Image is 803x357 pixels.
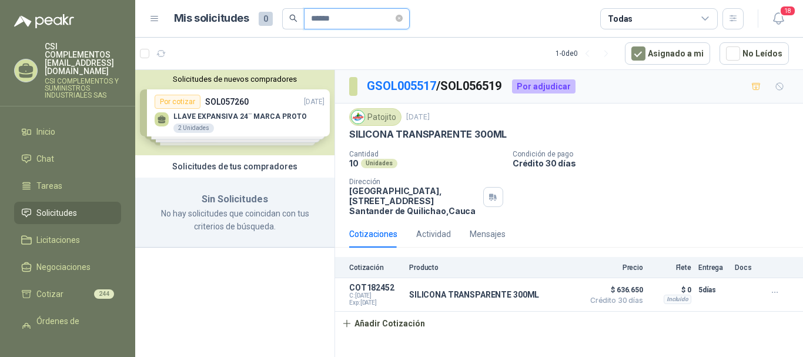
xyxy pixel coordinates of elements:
div: Solicitudes de nuevos compradoresPor cotizarSOL057260[DATE] LLAVE EXPANSIVA 24¨ MARCA PROTO2 Unid... [135,70,334,155]
span: Inicio [36,125,55,138]
p: Docs [735,263,758,272]
span: Licitaciones [36,233,80,246]
p: CSI COMPLEMENTOS [EMAIL_ADDRESS][DOMAIN_NAME] [45,42,121,75]
p: 5 días [698,283,728,297]
span: Negociaciones [36,261,91,273]
p: [DATE] [406,112,430,123]
div: Mensajes [470,228,506,241]
p: No hay solicitudes que coincidan con tus criterios de búsqueda. [149,207,320,233]
span: Chat [36,152,54,165]
a: Negociaciones [14,256,121,278]
p: Precio [584,263,643,272]
span: C: [DATE] [349,292,402,299]
span: search [289,14,297,22]
span: $ 636.650 [584,283,643,297]
h3: Sin Solicitudes [149,192,320,207]
img: Company Logo [352,111,364,124]
p: / SOL056519 [367,77,503,95]
button: Añadir Cotización [335,312,431,335]
div: Unidades [361,159,397,168]
span: 0 [259,12,273,26]
p: Condición de pago [513,150,798,158]
p: Cantidad [349,150,503,158]
button: No Leídos [720,42,789,65]
p: COT182452 [349,283,402,292]
a: Licitaciones [14,229,121,251]
a: Inicio [14,121,121,143]
a: GSOL005517 [367,79,436,93]
span: 244 [94,289,114,299]
p: Dirección [349,178,479,186]
div: Cotizaciones [349,228,397,241]
p: [GEOGRAPHIC_DATA], [STREET_ADDRESS] Santander de Quilichao , Cauca [349,186,479,216]
div: Patojito [349,108,401,126]
span: Exp: [DATE] [349,299,402,306]
span: close-circle [396,15,403,22]
p: CSI COMPLEMENTOS Y SUMINISTROS INDUSTRIALES SAS [45,78,121,99]
a: Tareas [14,175,121,197]
button: Asignado a mi [625,42,710,65]
span: 18 [779,5,796,16]
p: SILICONA TRANSPARENTE 300ML [349,128,507,141]
p: Crédito 30 días [513,158,798,168]
p: Producto [409,263,577,272]
button: Solicitudes de nuevos compradores [140,75,330,84]
span: Solicitudes [36,206,77,219]
p: SILICONA TRANSPARENTE 300ML [409,290,539,299]
span: Crédito 30 días [584,297,643,304]
div: Por adjudicar [512,79,576,94]
a: Chat [14,148,121,170]
p: Flete [650,263,691,272]
p: Entrega [698,263,728,272]
div: Actividad [416,228,451,241]
span: Órdenes de Compra [36,315,110,341]
h1: Mis solicitudes [174,10,249,27]
a: Solicitudes [14,202,121,224]
span: Tareas [36,179,62,192]
span: close-circle [396,13,403,24]
div: Solicitudes de tus compradores [135,155,334,178]
span: Cotizar [36,288,63,301]
img: Logo peakr [14,14,74,28]
div: Todas [608,12,633,25]
p: 10 [349,158,359,168]
div: 1 - 0 de 0 [556,44,615,63]
p: Cotización [349,263,402,272]
p: $ 0 [650,283,691,297]
a: Cotizar244 [14,283,121,305]
button: 18 [768,8,789,29]
div: Incluido [664,295,691,304]
a: Órdenes de Compra [14,310,121,345]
